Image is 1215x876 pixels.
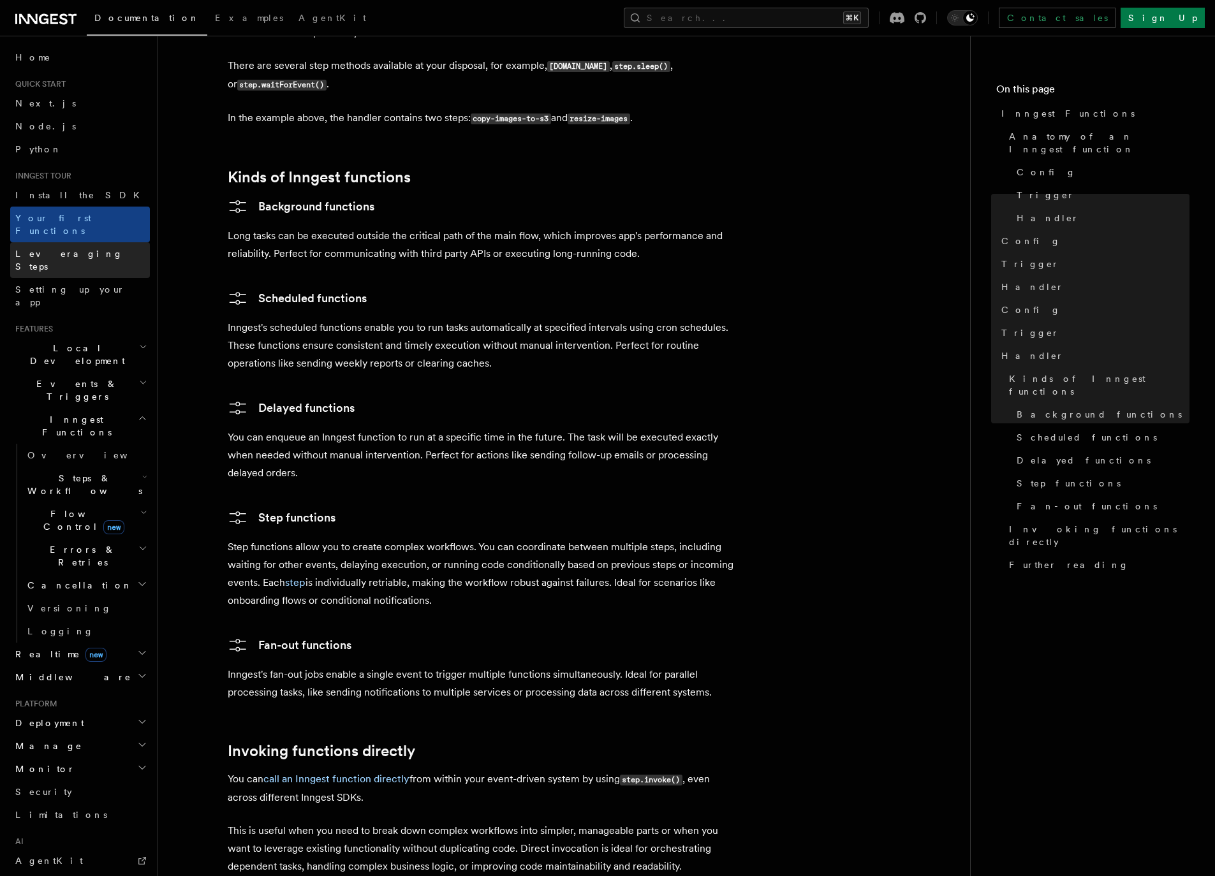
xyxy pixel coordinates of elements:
[228,109,738,128] p: In the example above, the handler contains two steps: and .
[10,699,57,709] span: Platform
[10,740,82,752] span: Manage
[10,46,150,69] a: Home
[10,413,138,439] span: Inngest Functions
[10,712,150,734] button: Deployment
[228,319,738,372] p: Inngest's scheduled functions enable you to run tasks automatically at specified intervals using ...
[228,538,738,610] p: Step functions allow you to create complex workflows. You can coordinate between multiple steps, ...
[620,775,682,785] code: step.invoke()
[94,13,200,23] span: Documentation
[10,666,150,689] button: Middleware
[15,121,76,131] span: Node.js
[10,342,139,367] span: Local Development
[624,8,869,28] button: Search...⌘K
[10,207,150,242] a: Your first Functions
[22,543,138,569] span: Errors & Retries
[1012,207,1189,230] a: Handler
[1004,125,1189,161] a: Anatomy of an Inngest function
[27,626,94,636] span: Logging
[228,507,335,528] a: Step functions
[1012,403,1189,426] a: Background functions
[1121,8,1205,28] a: Sign Up
[15,787,72,797] span: Security
[22,620,150,643] a: Logging
[1012,426,1189,449] a: Scheduled functions
[1009,372,1189,398] span: Kinds of Inngest functions
[996,298,1189,321] a: Config
[10,324,53,334] span: Features
[996,102,1189,125] a: Inngest Functions
[22,507,140,533] span: Flow Control
[1012,449,1189,472] a: Delayed functions
[10,803,150,826] a: Limitations
[1017,212,1079,224] span: Handler
[22,444,150,467] a: Overview
[15,98,76,108] span: Next.js
[10,337,150,372] button: Local Development
[1017,500,1157,513] span: Fan-out functions
[1012,161,1189,184] a: Config
[228,398,355,418] a: Delayed functions
[10,717,84,729] span: Deployment
[1012,495,1189,518] a: Fan-out functions
[999,8,1116,28] a: Contact sales
[22,538,150,574] button: Errors & Retries
[1017,477,1121,490] span: Step functions
[1004,518,1189,553] a: Invoking functions directly
[1009,558,1129,571] span: Further reading
[22,597,150,620] a: Versioning
[10,372,150,408] button: Events & Triggers
[996,344,1189,367] a: Handler
[1017,454,1151,467] span: Delayed functions
[1009,130,1189,156] span: Anatomy of an Inngest function
[996,252,1189,275] a: Trigger
[228,428,738,482] p: You can enqueue an Inngest function to run at a specific time in the future. The task will be exe...
[15,856,83,866] span: AgentKit
[103,520,124,534] span: new
[15,249,123,272] span: Leveraging Steps
[547,61,610,72] code: [DOMAIN_NAME]
[228,822,738,875] p: This is useful when you need to break down complex workflows into simpler, manageable parts or wh...
[228,168,411,186] a: Kinds of Inngest functions
[22,472,142,497] span: Steps & Workflows
[10,278,150,314] a: Setting up your app
[1004,367,1189,403] a: Kinds of Inngest functions
[215,13,283,23] span: Examples
[228,666,738,701] p: Inngest's fan-out jobs enable a single event to trigger multiple functions simultaneously. Ideal ...
[1001,326,1059,339] span: Trigger
[1001,349,1064,362] span: Handler
[10,648,107,661] span: Realtime
[10,377,139,403] span: Events & Triggers
[15,810,107,820] span: Limitations
[1001,258,1059,270] span: Trigger
[1001,235,1061,247] span: Config
[22,467,150,502] button: Steps & Workflows
[285,576,306,588] a: step
[85,648,107,662] span: new
[228,288,367,309] a: Scheduled functions
[291,4,374,34] a: AgentKit
[10,643,150,666] button: Realtimenew
[228,196,374,217] a: Background functions
[10,92,150,115] a: Next.js
[947,10,978,26] button: Toggle dark mode
[10,115,150,138] a: Node.js
[996,82,1189,102] h4: On this page
[87,4,207,36] a: Documentation
[1001,281,1064,293] span: Handler
[10,79,66,89] span: Quick start
[22,574,150,597] button: Cancellation
[298,13,366,23] span: AgentKit
[15,213,91,236] span: Your first Functions
[22,502,150,538] button: Flow Controlnew
[10,242,150,278] a: Leveraging Steps
[996,321,1189,344] a: Trigger
[1017,189,1075,201] span: Trigger
[471,113,551,124] code: copy-images-to-s3
[228,742,415,760] a: Invoking functions directly
[15,190,147,200] span: Install the SDK
[228,57,738,94] p: There are several step methods available at your disposal, for example, , , or .
[612,61,670,72] code: step.sleep()
[10,138,150,161] a: Python
[1004,553,1189,576] a: Further reading
[22,579,133,592] span: Cancellation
